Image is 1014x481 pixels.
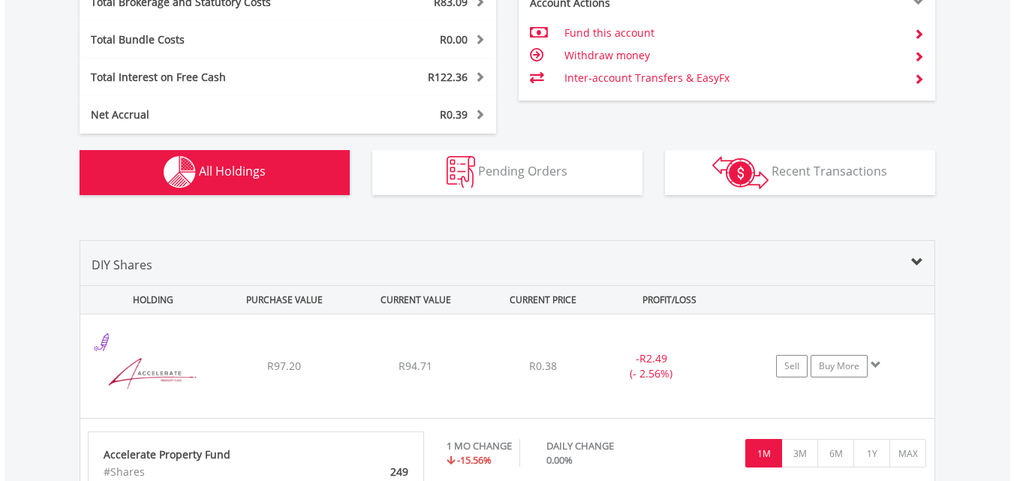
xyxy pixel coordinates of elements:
[776,355,808,377] a: Sell
[853,439,890,467] button: 1Y
[80,150,350,195] button: All Holdings
[88,333,217,414] img: EQU.ZA.APF.png
[483,286,602,314] div: CURRENT PRICE
[447,439,512,453] div: 1 MO CHANGE
[781,439,818,467] button: 3M
[546,439,666,453] div: DAILY CHANGE
[80,107,323,122] div: Net Accrual
[564,44,901,67] td: Withdraw money
[267,359,301,373] span: R97.20
[428,70,468,84] span: R122.36
[564,22,901,44] td: Fund this account
[440,32,468,47] span: R0.00
[440,107,468,122] span: R0.39
[712,156,769,189] img: transactions-zar-wht.png
[80,70,323,85] div: Total Interest on Free Cash
[639,351,667,365] span: R2.49
[478,163,567,179] span: Pending Orders
[221,286,349,314] div: PURCHASE VALUE
[92,257,152,273] span: DIY Shares
[457,453,492,467] span: -15.56%
[546,453,573,467] span: 0.00%
[665,150,935,195] button: Recent Transactions
[811,355,868,377] a: Buy More
[745,439,782,467] button: 1M
[80,32,323,47] div: Total Bundle Costs
[352,286,480,314] div: CURRENT VALUE
[399,359,432,373] span: R94.71
[529,359,557,373] span: R0.38
[606,286,734,314] div: PROFIT/LOSS
[447,156,475,188] img: pending_instructions-wht.png
[164,156,196,188] img: holdings-wht.png
[564,67,901,89] td: Inter-account Transfers & EasyFx
[199,163,266,179] span: All Holdings
[772,163,887,179] span: Recent Transactions
[595,351,709,381] div: - (- 2.56%)
[81,286,218,314] div: HOLDING
[104,447,408,462] div: Accelerate Property Fund
[817,439,854,467] button: 6M
[372,150,642,195] button: Pending Orders
[889,439,926,467] button: MAX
